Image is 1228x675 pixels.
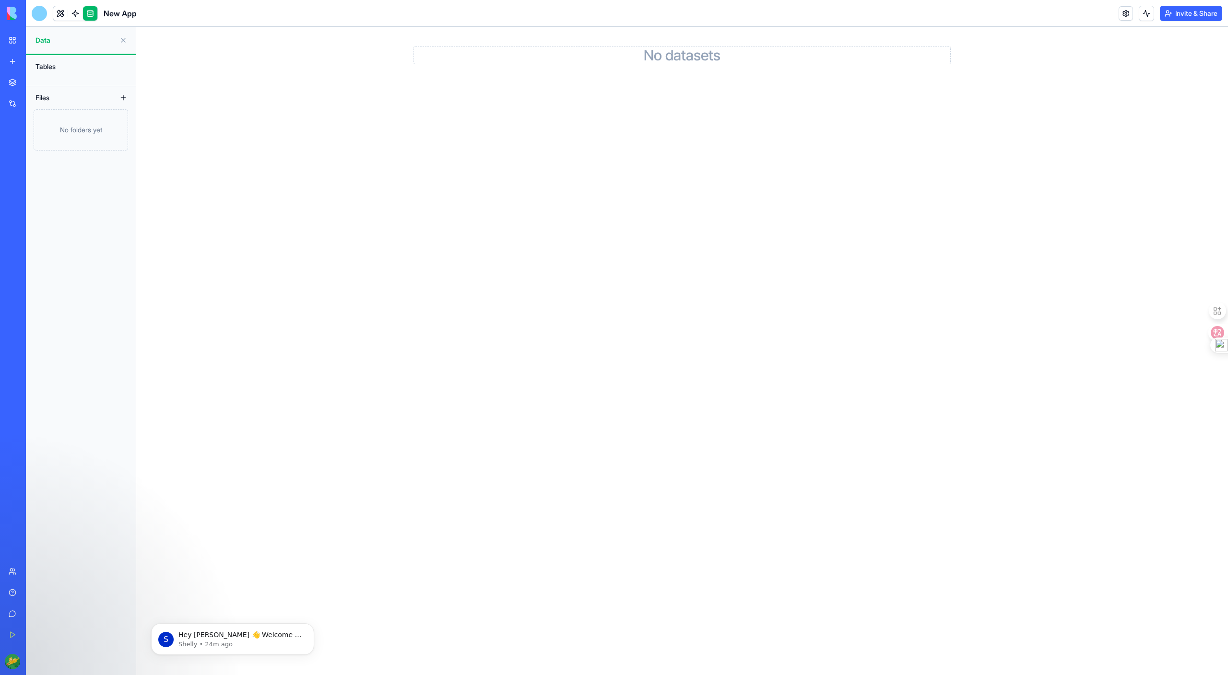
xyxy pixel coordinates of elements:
[104,8,137,19] span: New App
[5,654,20,669] img: ACg8ocJAy19nyBT_KYBBhFYLPw-1-wEblIRLhaE9wNzIeWMFQl7VNqg=s96-c
[7,7,66,20] img: logo
[414,47,950,64] h2: No datasets
[31,90,107,105] div: Files
[137,603,329,670] iframe: Intercom notifications message
[34,109,128,151] div: No folders yet
[35,35,116,45] span: Data
[31,59,131,74] div: Tables
[26,109,136,151] a: No folders yet
[1160,6,1222,21] button: Invite & Share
